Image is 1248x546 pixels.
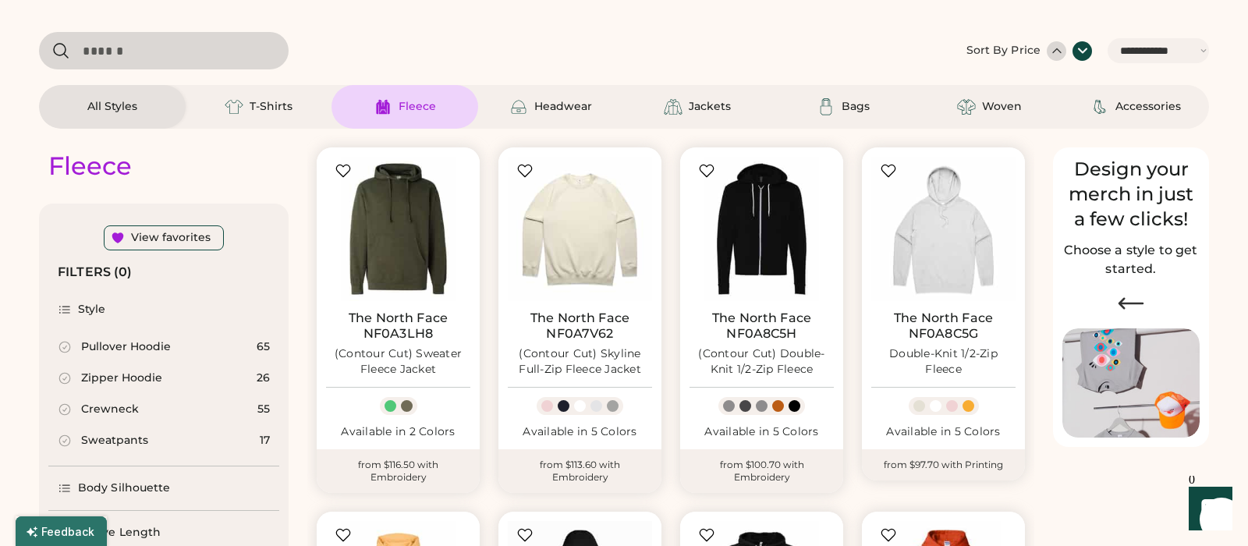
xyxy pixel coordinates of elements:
div: Crewneck [81,402,139,417]
div: Available in 5 Colors [871,424,1016,440]
img: Headwear Icon [509,97,528,116]
a: The North Face NF0A3LH8 [326,310,470,342]
a: The North Face NF0A7V62 [508,310,652,342]
div: from $116.50 with Embroidery [317,449,480,493]
img: The North Face NF0A7V62 (Contour Cut) Skyline Full-Zip Fleece Jacket [508,157,652,301]
div: Sweatpants [81,433,148,448]
div: All Styles [87,99,137,115]
div: Design your merch in just a few clicks! [1062,157,1200,232]
a: The North Face NF0A8C5G [871,310,1016,342]
div: Sleeve Length [78,525,161,541]
div: 55 [257,402,270,417]
div: (Contour Cut) Skyline Full-Zip Fleece Jacket [508,346,652,378]
h2: Choose a style to get started. [1062,241,1200,278]
div: Pullover Hoodie [81,339,171,355]
div: from $100.70 with Embroidery [680,449,843,493]
div: Zipper Hoodie [81,370,162,386]
div: Sort By Price [966,43,1041,58]
a: The North Face NF0A8C5H [690,310,834,342]
img: Woven Icon [957,97,976,116]
div: (Contour Cut) Sweater Fleece Jacket [326,346,470,378]
div: View favorites [131,230,211,246]
div: Style [78,302,106,317]
div: Fleece [399,99,436,115]
div: Jackets [689,99,731,115]
img: Jackets Icon [664,97,682,116]
img: Image of Lisa Congdon Eye Print on T-Shirt and Hat [1062,328,1200,438]
div: Double-Knit 1/2-Zip Fleece [871,346,1016,378]
img: Accessories Icon [1090,97,1109,116]
div: Accessories [1115,99,1181,115]
div: 17 [260,433,270,448]
img: T-Shirts Icon [225,97,243,116]
img: Fleece Icon [374,97,392,116]
div: T-Shirts [250,99,292,115]
iframe: Front Chat [1174,476,1241,543]
div: Woven [982,99,1022,115]
img: The North Face NF0A3LH8 (Contour Cut) Sweater Fleece Jacket [326,157,470,301]
div: 65 [257,339,270,355]
div: Headwear [534,99,592,115]
div: Available in 2 Colors [326,424,470,440]
div: Fleece [48,151,132,182]
div: (Contour Cut) Double-Knit 1/2-Zip Fleece [690,346,834,378]
div: 26 [257,370,270,386]
img: Bags Icon [817,97,835,116]
div: from $97.70 with Printing [862,449,1025,480]
img: The North Face NF0A8C5G Double-Knit 1/2-Zip Fleece [871,157,1016,301]
div: Available in 5 Colors [508,424,652,440]
div: Available in 5 Colors [690,424,834,440]
div: Bags [842,99,870,115]
div: FILTERS (0) [58,263,133,282]
img: The North Face NF0A8C5H (Contour Cut) Double-Knit 1/2-Zip Fleece [690,157,834,301]
div: from $113.60 with Embroidery [498,449,661,493]
div: Body Silhouette [78,480,171,496]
